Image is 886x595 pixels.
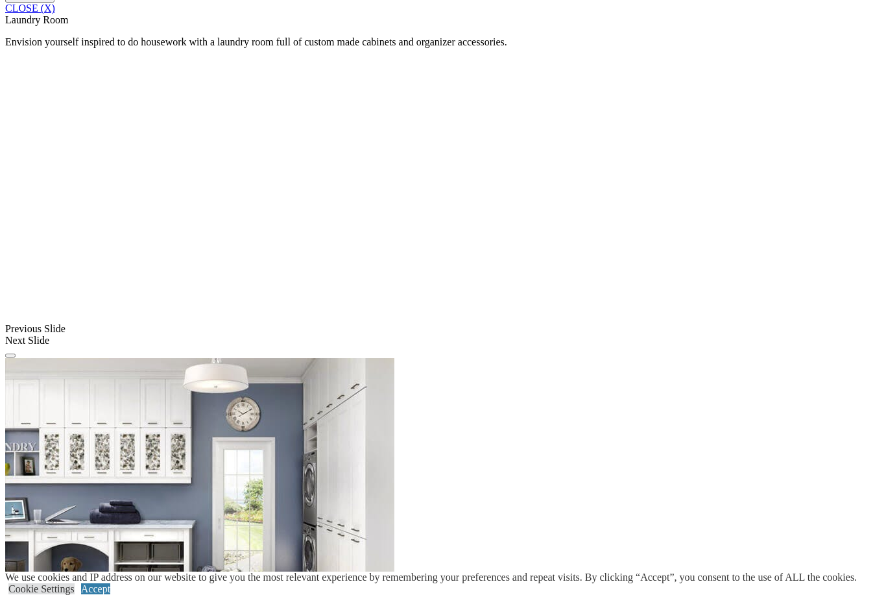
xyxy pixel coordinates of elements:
p: Envision yourself inspired to do housework with a laundry room full of custom made cabinets and o... [5,36,881,48]
a: Accept [81,583,110,594]
a: Cookie Settings [8,583,75,594]
div: We use cookies and IP address on our website to give you the most relevant experience by remember... [5,572,857,583]
div: Next Slide [5,335,881,346]
button: Click here to pause slide show [5,354,16,358]
a: CLOSE (X) [5,3,55,14]
span: Laundry Room [5,14,68,25]
div: Previous Slide [5,323,881,335]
